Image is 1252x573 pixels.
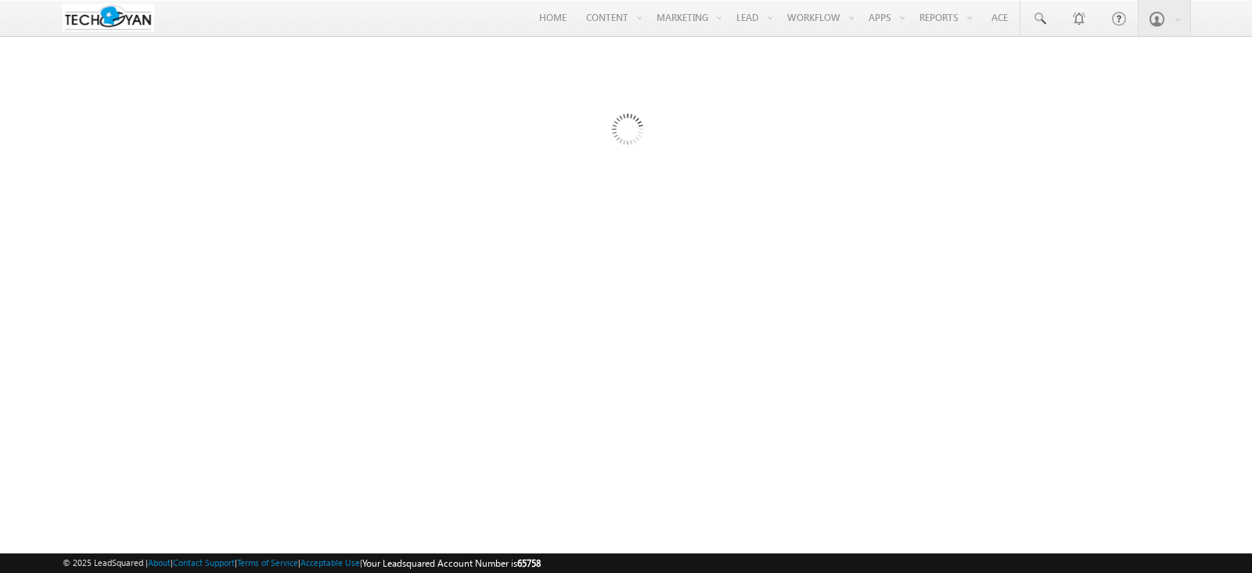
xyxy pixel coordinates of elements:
span: 65758 [517,557,541,569]
span: Your Leadsquared Account Number is [362,557,541,569]
a: Terms of Service [237,557,298,568]
img: Loading... [545,51,707,213]
a: Contact Support [173,557,235,568]
img: Custom Logo [63,4,154,31]
a: About [148,557,171,568]
a: Acceptable Use [300,557,360,568]
span: © 2025 LeadSquared | | | | | [63,556,541,571]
